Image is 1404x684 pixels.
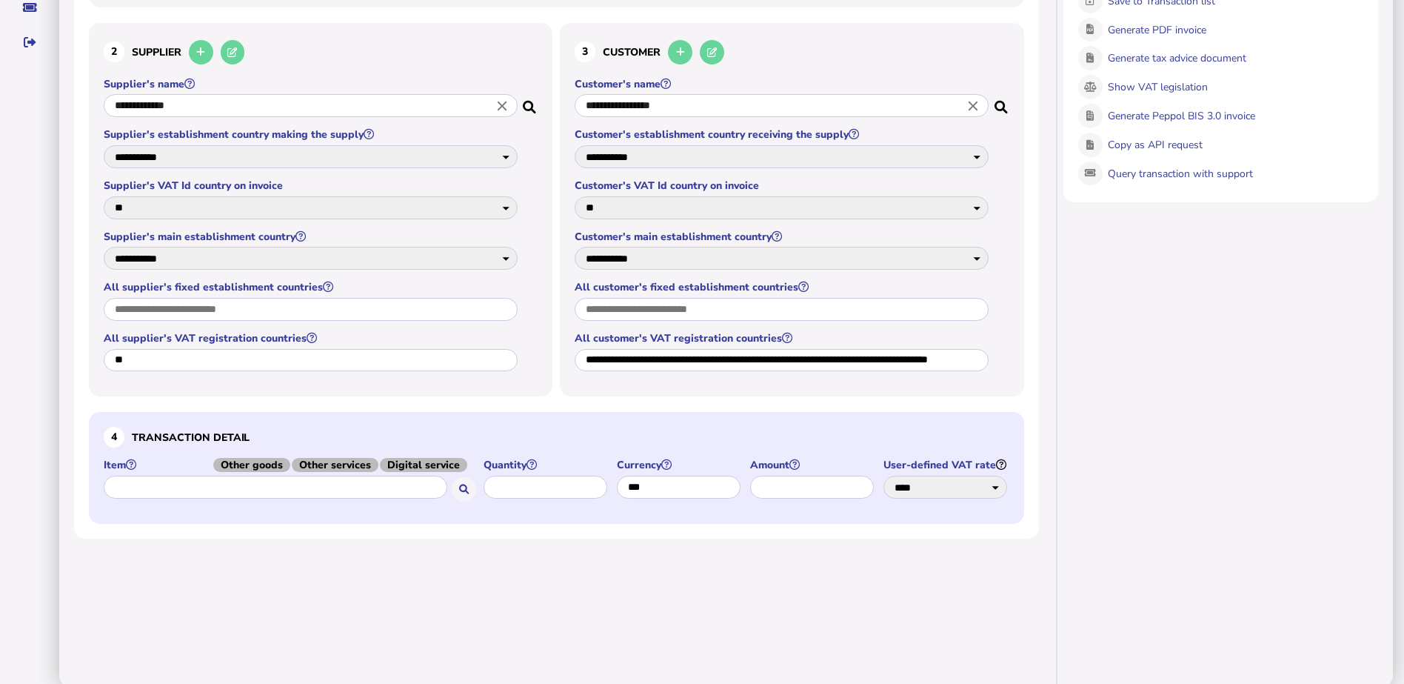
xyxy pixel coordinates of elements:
[575,77,990,91] label: Customer's name
[89,412,1024,524] section: Define the item, and answer additional questions
[965,98,981,114] i: Close
[104,427,124,448] div: 4
[575,280,990,294] label: All customer's fixed establishment countries
[575,127,990,142] label: Customer's establishment country receiving the supply
[14,27,45,58] button: Sign out
[104,41,124,62] div: 2
[617,458,743,472] label: Currency
[104,280,519,294] label: All supplier's fixed establishment countries
[575,230,990,244] label: Customer's main establishment country
[104,427,1009,448] h3: Transaction detail
[189,40,213,64] button: Add a new supplier to the database
[668,40,692,64] button: Add a new customer to the database
[89,23,552,397] section: Define the seller
[104,458,476,472] label: Item
[523,96,538,108] i: Search for a dummy seller
[104,127,519,142] label: Supplier's establishment country making the supply
[700,40,724,64] button: Edit selected customer in the database
[452,477,476,502] button: Search for an item by HS code or use natural language description
[994,96,1009,108] i: Search for a dummy customer
[494,98,510,114] i: Close
[104,331,519,345] label: All supplier's VAT registration countries
[484,458,609,472] label: Quantity
[883,458,1009,472] label: User-defined VAT rate
[380,458,467,472] span: Digital service
[292,458,378,472] span: Other services
[221,40,245,64] button: Edit selected supplier in the database
[104,77,519,91] label: Supplier's name
[575,331,990,345] label: All customer's VAT registration countries
[104,230,519,244] label: Supplier's main establishment country
[104,179,519,193] label: Supplier's VAT Id country on invoice
[213,458,290,472] span: Other goods
[750,458,876,472] label: Amount
[575,38,1009,67] h3: Customer
[104,38,538,67] h3: Supplier
[575,179,990,193] label: Customer's VAT Id country on invoice
[575,41,595,62] div: 3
